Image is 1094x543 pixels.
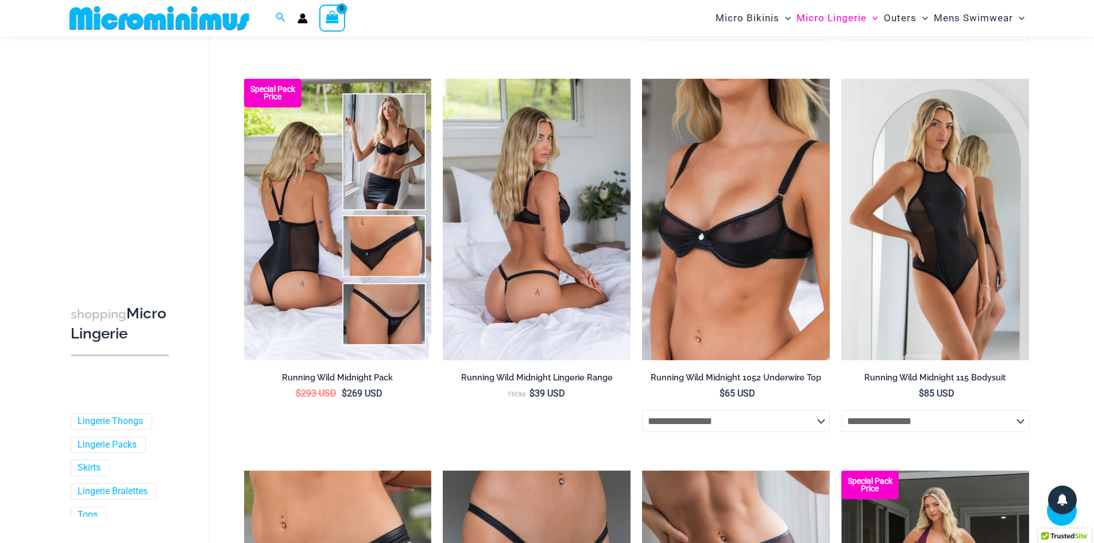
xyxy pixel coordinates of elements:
[244,79,432,360] img: All Styles (1)
[1013,3,1025,33] span: Menu Toggle
[244,79,432,360] a: All Styles (1) Running Wild Midnight 1052 Top 6512 Bottom 04Running Wild Midnight 1052 Top 6512 B...
[319,5,346,31] a: View Shopping Cart, empty
[841,372,1029,383] h2: Running Wild Midnight 115 Bodysuit
[642,79,830,360] a: Running Wild Midnight 1052 Top 01Running Wild Midnight 1052 Top 6052 Bottom 06Running Wild Midnig...
[78,415,143,428] a: Lingerie Thongs
[841,372,1029,387] a: Running Wild Midnight 115 Bodysuit
[78,509,98,521] a: Tops
[297,13,308,24] a: Account icon link
[711,2,1030,34] nav: Site Navigation
[443,372,631,387] a: Running Wild Midnight Lingerie Range
[529,388,535,399] span: $
[779,3,791,33] span: Menu Toggle
[931,3,1027,33] a: Mens SwimwearMenu ToggleMenu Toggle
[78,463,100,475] a: Skirts
[276,11,286,25] a: Search icon link
[917,3,928,33] span: Menu Toggle
[884,3,917,33] span: Outers
[65,5,254,31] img: MM SHOP LOGO FLAT
[642,79,830,360] img: Running Wild Midnight 1052 Top 01
[244,372,432,387] a: Running Wild Midnight Pack
[78,486,148,498] a: Lingerie Bralettes
[841,79,1029,360] img: Running Wild Midnight 115 Bodysuit 02
[342,388,347,399] span: $
[642,372,830,387] a: Running Wild Midnight 1052 Underwire Top
[443,372,631,383] h2: Running Wild Midnight Lingerie Range
[720,388,725,399] span: $
[642,372,830,383] h2: Running Wild Midnight 1052 Underwire Top
[841,79,1029,360] a: Running Wild Midnight 115 Bodysuit 02Running Wild Midnight 115 Bodysuit 12Running Wild Midnight 1...
[841,477,899,492] b: Special Pack Price
[296,388,301,399] span: $
[529,388,565,399] bdi: 39 USD
[794,3,881,33] a: Micro LingerieMenu ToggleMenu Toggle
[71,38,174,268] iframe: TrustedSite Certified
[296,388,337,399] bdi: 293 USD
[71,307,126,321] span: shopping
[881,3,931,33] a: OutersMenu ToggleMenu Toggle
[867,3,878,33] span: Menu Toggle
[508,391,527,398] span: From:
[244,86,301,101] b: Special Pack Price
[919,388,954,399] bdi: 85 USD
[443,79,631,360] a: Running Wild Midnight 1052 Top 6512 Bottom 02Running Wild Midnight 1052 Top 6512 Bottom 05Running...
[934,3,1013,33] span: Mens Swimwear
[716,3,779,33] span: Micro Bikinis
[443,79,631,360] img: Running Wild Midnight 1052 Top 6512 Bottom 05
[797,3,867,33] span: Micro Lingerie
[713,3,794,33] a: Micro BikinisMenu ToggleMenu Toggle
[78,439,137,451] a: Lingerie Packs
[342,388,382,399] bdi: 269 USD
[720,388,755,399] bdi: 65 USD
[71,304,169,344] h3: Micro Lingerie
[244,372,432,383] h2: Running Wild Midnight Pack
[919,388,924,399] span: $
